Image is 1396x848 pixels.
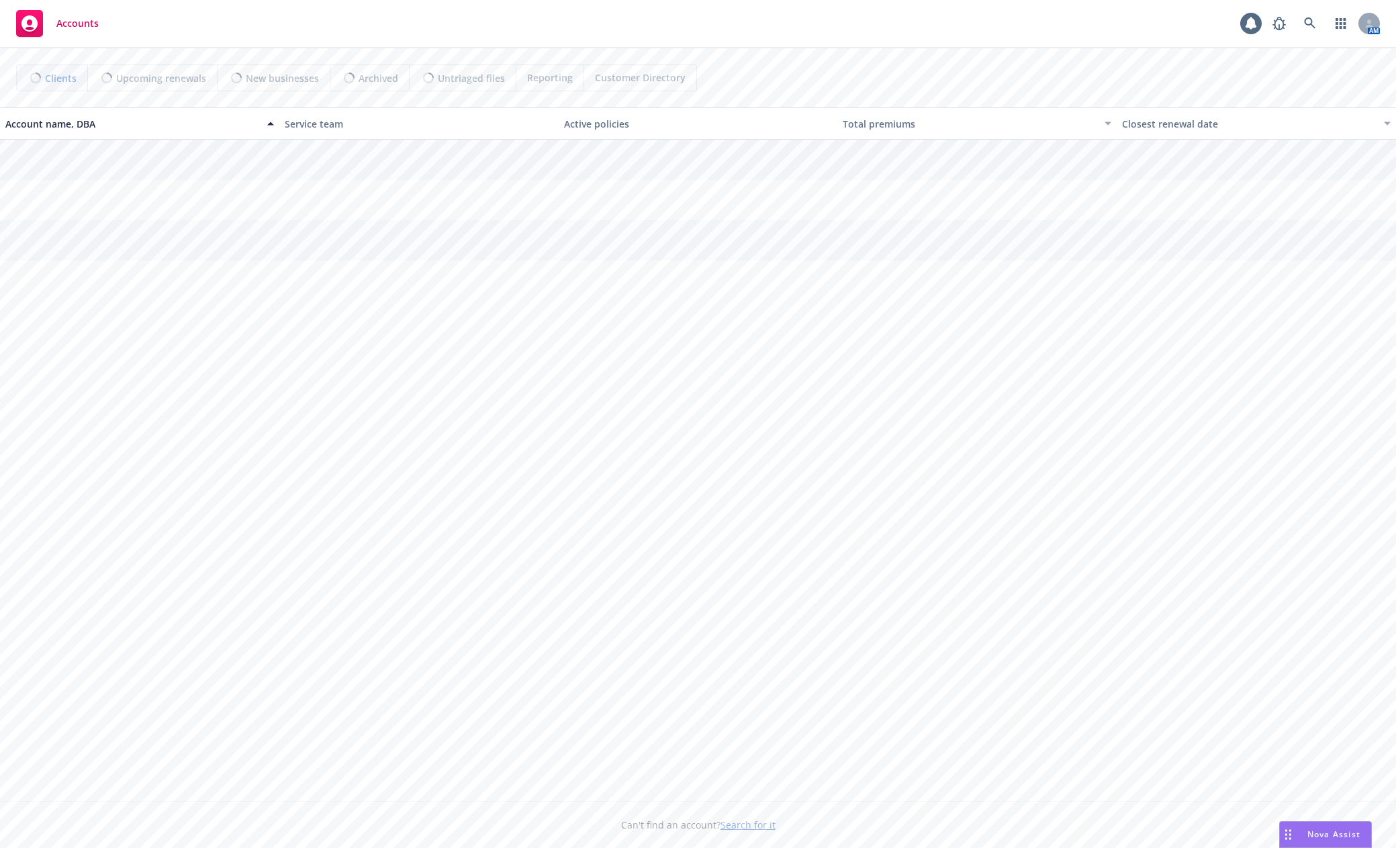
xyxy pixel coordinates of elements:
[438,71,505,85] span: Untriaged files
[1297,10,1323,37] a: Search
[559,107,838,140] button: Active policies
[621,818,776,832] span: Can't find an account?
[527,70,573,85] span: Reporting
[246,71,319,85] span: New businesses
[564,117,833,131] div: Active policies
[11,5,104,42] a: Accounts
[1328,10,1354,37] a: Switch app
[595,70,686,85] span: Customer Directory
[279,107,559,140] button: Service team
[56,18,99,29] span: Accounts
[837,107,1117,140] button: Total premiums
[116,71,206,85] span: Upcoming renewals
[359,71,398,85] span: Archived
[843,117,1097,131] div: Total premiums
[1307,829,1360,840] span: Nova Assist
[720,818,776,831] a: Search for it
[5,117,259,131] div: Account name, DBA
[1279,821,1372,848] button: Nova Assist
[1266,10,1293,37] a: Report a Bug
[1117,107,1396,140] button: Closest renewal date
[1122,117,1376,131] div: Closest renewal date
[45,71,77,85] span: Clients
[1280,822,1297,847] div: Drag to move
[285,117,553,131] div: Service team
